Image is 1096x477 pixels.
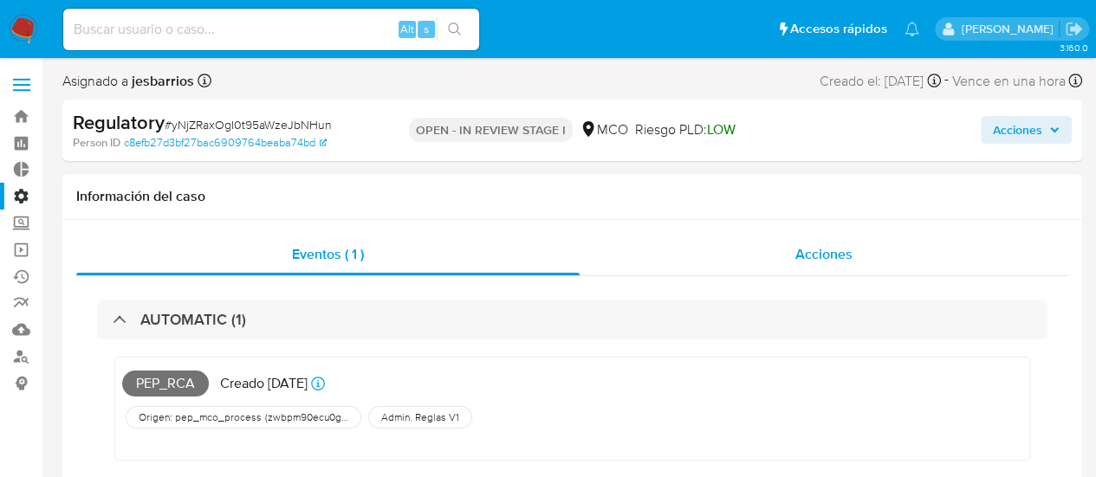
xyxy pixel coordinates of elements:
[820,69,941,93] div: Creado el: [DATE]
[63,18,479,41] input: Buscar usuario o caso...
[124,135,327,151] a: c8efb27d3bf27bac6909764beaba74bd
[97,300,1047,339] div: AUTOMATIC (1)
[379,410,461,424] span: Admin. Reglas V1
[409,118,573,142] p: OPEN - IN REVIEW STAGE I
[62,72,194,91] span: Asignado a
[140,310,246,329] h3: AUTOMATIC (1)
[707,119,736,139] span: LOW
[795,244,853,264] span: Acciones
[981,116,1072,144] button: Acciones
[73,108,165,136] b: Regulatory
[905,22,919,36] a: Notificaciones
[220,374,308,393] p: Creado [DATE]
[437,17,472,42] button: search-icon
[424,21,429,37] span: s
[165,116,332,133] span: # yNjZRaxOgI0t95aWzeJbNHun
[73,135,120,151] b: Person ID
[961,21,1059,37] p: alan.sanchez@mercadolibre.com
[122,371,209,396] span: PEP_RCA
[263,410,350,424] span: ( zwbpm90ecu0gwki7xebmozzqr1el0nkjmxwbxddxalueahvrqwxwkeg9dzwmmvs83udljvqhmosz1ow7firssyn+w/htmh9...
[137,410,263,424] span: Origen: pep_mco_process
[790,20,887,38] span: Accesos rápidos
[76,188,1068,205] h1: Información del caso
[292,244,364,264] span: Eventos ( 1 )
[1065,20,1083,38] a: Salir
[580,120,628,139] div: MCO
[944,69,949,93] span: -
[635,120,736,139] span: Riesgo PLD:
[993,116,1042,144] span: Acciones
[400,21,414,37] span: Alt
[952,72,1066,91] span: Vence en una hora
[128,71,194,91] b: jesbarrios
